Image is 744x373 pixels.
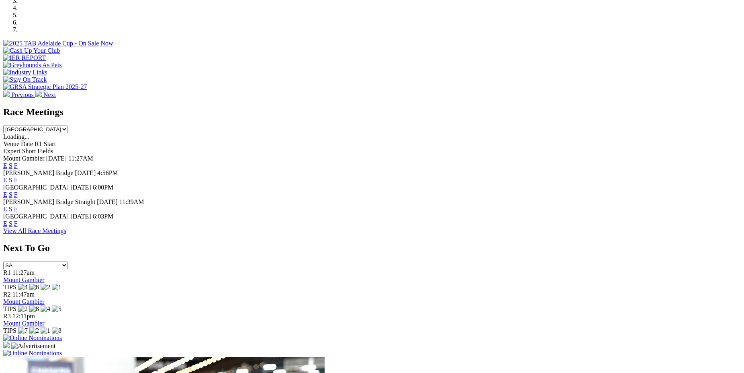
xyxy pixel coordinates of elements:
img: 4 [18,284,28,291]
span: [DATE] [70,213,91,220]
a: F [14,177,18,183]
img: Online Nominations [3,334,62,342]
img: 2 [18,305,28,313]
img: 1 [52,284,61,291]
span: 11:39AM [119,198,144,205]
img: 1 [41,327,50,334]
span: R1 Start [35,140,56,147]
span: 11:47am [12,291,35,298]
span: Fields [37,148,53,155]
span: 12:11pm [12,313,35,319]
span: 4:56PM [97,169,118,176]
span: R1 [3,269,11,276]
span: TIPS [3,327,16,334]
a: E [3,177,7,183]
span: [PERSON_NAME] Bridge Straight [3,198,95,205]
span: TIPS [3,305,16,312]
img: Stay On Track [3,76,47,83]
h2: Next To Go [3,243,741,253]
img: 7 [18,327,28,334]
img: IER REPORT [3,54,46,62]
a: E [3,191,7,198]
span: Previous [11,91,34,98]
a: S [9,220,12,227]
span: 11:27am [12,269,35,276]
span: 6:00PM [93,184,114,191]
img: 2 [29,327,39,334]
a: S [9,191,12,198]
img: Online Nominations [3,350,62,357]
span: Mount Gambier [3,155,45,162]
a: Mount Gambier [3,276,45,283]
img: 8 [29,305,39,313]
a: Mount Gambier [3,320,45,327]
a: S [9,206,12,212]
span: Date [21,140,33,147]
img: 8 [52,327,61,334]
img: Cash Up Your Club [3,47,60,54]
span: Loading... [3,133,29,140]
img: 8 [29,284,39,291]
img: GRSA Strategic Plan 2025-27 [3,83,87,91]
span: [PERSON_NAME] Bridge [3,169,74,176]
span: [DATE] [46,155,67,162]
a: E [3,220,7,227]
span: [DATE] [75,169,96,176]
img: Advertisement [11,342,55,350]
img: 2 [41,284,50,291]
span: R2 [3,291,11,298]
a: Next [35,91,56,98]
a: E [3,162,7,169]
img: Industry Links [3,69,47,76]
img: 5 [52,305,61,313]
span: [DATE] [97,198,118,205]
img: Greyhounds As Pets [3,62,62,69]
img: chevron-right-pager-white.svg [35,91,42,97]
a: F [14,191,18,198]
h2: Race Meetings [3,107,741,117]
span: TIPS [3,284,16,291]
a: F [14,206,18,212]
span: Venue [3,140,19,147]
img: 4 [41,305,50,313]
img: chevron-left-pager-white.svg [3,91,10,97]
span: Expert [3,148,20,155]
span: [DATE] [70,184,91,191]
a: Previous [3,91,35,98]
img: 2025 TAB Adelaide Cup - On Sale Now [3,40,113,47]
span: [GEOGRAPHIC_DATA] [3,184,69,191]
span: [GEOGRAPHIC_DATA] [3,213,69,220]
a: E [3,206,7,212]
span: R3 [3,313,11,319]
span: Next [43,91,56,98]
a: F [14,220,18,227]
span: 6:03PM [93,213,114,220]
span: 11:27AM [68,155,93,162]
a: View All Race Meetings [3,227,66,234]
a: S [9,177,12,183]
img: 15187_Greyhounds_GreysPlayCentral_Resize_SA_WebsiteBanner_300x115_2025.jpg [3,342,10,348]
a: S [9,162,12,169]
span: Short [22,148,36,155]
a: F [14,162,18,169]
a: Mount Gambier [3,298,45,305]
